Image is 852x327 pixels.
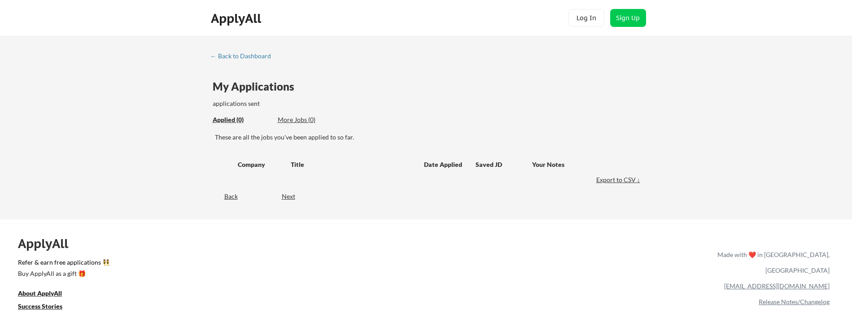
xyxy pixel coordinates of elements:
div: applications sent [213,99,386,108]
div: Saved JD [476,156,532,172]
div: Date Applied [424,160,463,169]
a: Buy ApplyAll as a gift 🎁 [18,269,108,280]
div: Back [210,192,238,201]
div: Your Notes [532,160,634,169]
div: These are job applications we think you'd be a good fit for, but couldn't apply you to automatica... [278,115,344,125]
div: Next [282,192,306,201]
u: About ApplyAll [18,289,62,297]
div: Made with ❤️ in [GEOGRAPHIC_DATA], [GEOGRAPHIC_DATA] [714,247,830,278]
div: Buy ApplyAll as a gift 🎁 [18,270,108,277]
a: Success Stories [18,301,74,313]
div: Title [291,160,415,169]
div: These are all the jobs you've been applied to so far. [213,115,271,125]
div: ← Back to Dashboard [210,53,278,59]
div: Export to CSV ↓ [596,175,642,184]
div: ApplyAll [18,236,79,251]
div: These are all the jobs you've been applied to so far. [215,133,642,142]
button: Log In [568,9,604,27]
div: Applied (0) [213,115,271,124]
div: More Jobs (0) [278,115,344,124]
div: My Applications [213,81,301,92]
u: Success Stories [18,302,62,310]
a: Release Notes/Changelog [759,298,830,305]
button: Sign Up [610,9,646,27]
div: Company [238,160,283,169]
a: About ApplyAll [18,288,74,300]
a: Refer & earn free applications 👯‍♀️ [18,259,530,269]
a: ← Back to Dashboard [210,52,278,61]
a: [EMAIL_ADDRESS][DOMAIN_NAME] [724,282,830,290]
div: ApplyAll [211,11,264,26]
